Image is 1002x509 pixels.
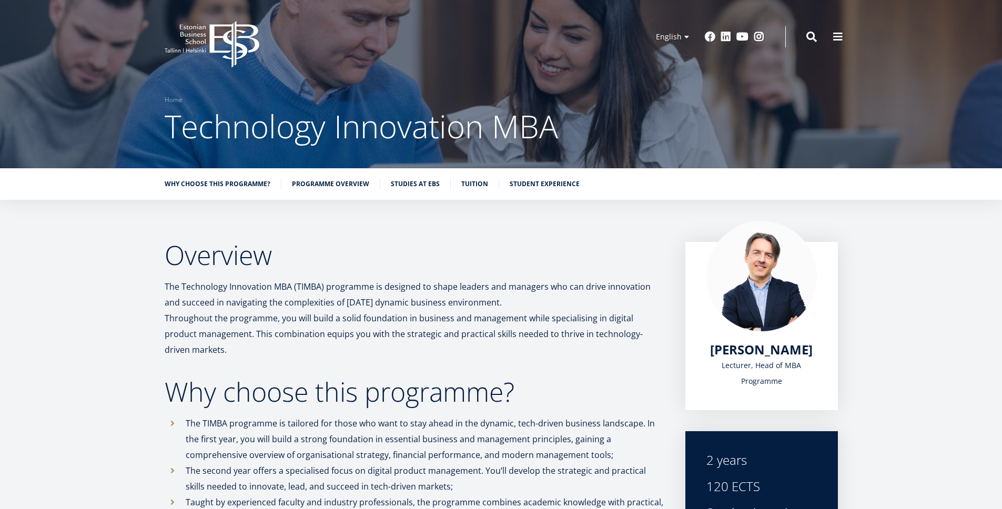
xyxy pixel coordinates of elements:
img: Marko Rillo [706,221,817,331]
a: Studies at EBS [391,179,440,189]
a: Facebook [705,32,715,42]
span: Technology Innovation MBA [165,105,558,148]
a: Linkedin [721,32,731,42]
a: Tuition [461,179,488,189]
p: The Technology Innovation MBA (TIMBA) programme is designed to shape leaders and managers who can... [165,279,664,358]
p: The second year offers a specialised focus on digital product management. You’ll develop the stra... [186,463,664,494]
div: 2 years [706,452,817,468]
a: Programme overview [292,179,369,189]
h2: Overview [165,242,664,268]
a: Instagram [754,32,764,42]
a: Why choose this programme? [165,179,270,189]
a: Home [165,95,183,105]
h2: Why choose this programme? [165,379,664,405]
span: [PERSON_NAME] [710,341,813,358]
p: The TIMBA programme is tailored for those who want to stay ahead in the dynamic, tech-driven busi... [186,415,664,463]
a: Youtube [736,32,748,42]
a: Student experience [510,179,580,189]
div: 120 ECTS [706,479,817,494]
a: [PERSON_NAME] [710,342,813,358]
div: Lecturer, Head of MBA Programme [706,358,817,389]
